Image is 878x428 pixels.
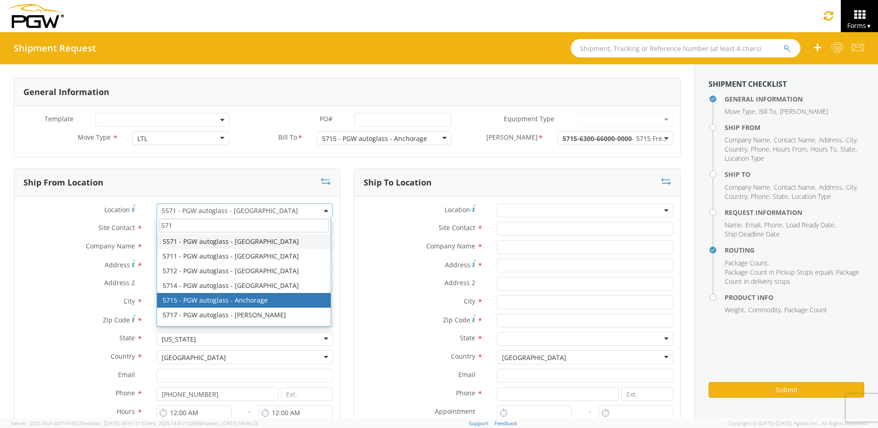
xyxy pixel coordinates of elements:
[202,420,258,427] span: master, [DATE] 09:46:25
[157,322,330,337] li: 5718 - PGW autoglass - [GEOGRAPHIC_DATA]
[469,420,489,427] a: Support
[725,107,755,116] span: Move Type
[445,278,475,287] span: Address 2
[725,124,864,131] h4: Ship From
[786,220,836,230] li: ,
[709,382,864,398] button: Submit
[774,135,816,145] li: ,
[86,242,135,250] span: Company Name
[322,134,427,143] div: 5715 - PGW autoglass - Anchorage
[725,259,769,268] li: ,
[725,135,770,144] span: Company Name
[495,420,517,427] a: Feedback
[725,154,764,163] span: Location Type
[759,107,777,116] li: ,
[364,178,432,187] h3: Ship To Location
[563,134,632,143] span: 5715-6300-66000-0000
[460,333,475,342] span: State
[104,205,130,214] span: Location
[119,333,135,342] span: State
[157,278,330,293] li: 5714 - PGW autoglass - [GEOGRAPHIC_DATA]
[104,278,135,287] span: Address 2
[764,220,784,230] li: ,
[846,135,856,144] span: City
[819,135,842,144] span: Address
[725,145,747,153] span: Country
[773,145,808,154] li: ,
[563,134,687,143] span: - 5715 Freight Out
[157,249,330,264] li: 5711 - PGW autoglass - [GEOGRAPHIC_DATA]
[458,370,475,379] span: Email
[819,183,844,192] li: ,
[725,171,864,178] h4: Ship To
[589,407,591,416] span: -
[98,223,135,232] span: Site Contact
[118,370,135,379] span: Email
[748,305,781,314] span: Commodity
[773,145,807,153] span: Hours From
[725,183,771,192] li: ,
[557,131,673,145] span: 5715-6300-66000-0000
[162,353,226,362] div: [GEOGRAPHIC_DATA]
[621,387,673,401] input: Ext.
[445,260,470,269] span: Address
[157,308,330,322] li: 5717 - PGW autoglass - [PERSON_NAME]
[7,4,64,28] img: pgw-form-logo-1aaa8060b1cc70fad034.png
[725,294,864,301] h4: Product Info
[725,259,767,267] span: Package Count
[23,178,103,187] h3: Ship From Location
[725,107,757,116] li: ,
[486,133,538,143] span: Bill Code
[774,183,816,192] li: ,
[846,135,858,145] li: ,
[751,145,769,153] span: Phone
[320,114,332,123] span: PO#
[117,407,135,416] span: Hours
[105,260,130,269] span: Address
[727,420,867,427] span: Copyright © [DATE]-[DATE] Agistix Inc., All Rights Reserved
[157,293,330,308] li: 5715 - PGW autoglass - Anchorage
[451,352,475,360] span: Country
[137,134,147,143] div: LTL
[445,205,470,214] span: Location
[725,268,859,286] span: Package Count in Pickup Stops equals Package Count in delivery stops
[157,203,333,217] span: 5571 - PGW autoglass - Copiague
[840,145,857,154] li: ,
[23,88,109,97] h3: General Information
[45,114,73,123] span: Template
[810,145,837,153] span: Hours To
[847,21,872,30] span: Forms
[786,220,834,229] span: Load Ready Date
[278,133,297,143] span: Bill To
[78,133,111,141] span: Move Type
[759,107,776,116] span: Bill To
[435,407,475,416] span: Appointment
[751,145,771,154] li: ,
[773,192,789,201] li: ,
[142,420,258,427] span: Client: 2025.18.0-71d3358
[84,420,141,427] span: master, [DATE] 09:51:11
[773,192,788,201] span: State
[111,352,135,360] span: Country
[819,183,842,191] span: Address
[810,145,838,154] li: ,
[725,192,749,201] li: ,
[504,114,554,123] span: Equipment Type
[725,220,742,229] span: Name
[281,387,333,401] input: Ext.
[443,315,470,324] span: Zip Code
[725,305,746,315] li: ,
[840,145,855,153] span: State
[571,39,800,57] input: Shipment, Tracking or Reference Number (at least 4 chars)
[819,135,844,145] li: ,
[14,43,96,53] h4: Shipment Request
[725,135,771,145] li: ,
[725,247,864,253] h4: Routing
[116,389,135,397] span: Phone
[748,305,782,315] li: ,
[502,353,566,362] div: [GEOGRAPHIC_DATA]
[157,264,330,278] li: 5712 - PGW autoglass - [GEOGRAPHIC_DATA]
[725,209,864,216] h4: Request Information
[11,420,141,427] span: Server: 2025.18.0-dd719145275
[774,183,815,191] span: Contact Name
